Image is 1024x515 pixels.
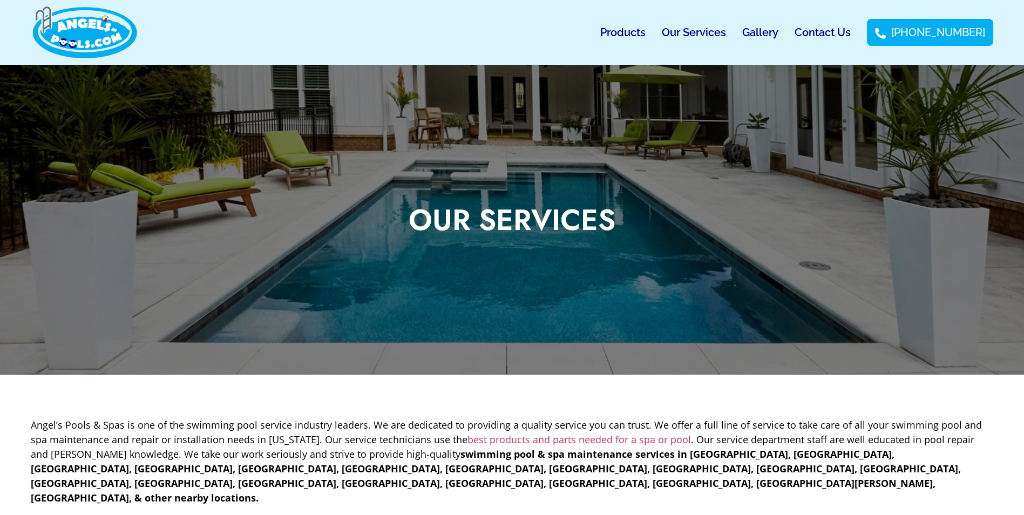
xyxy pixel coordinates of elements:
span: [PHONE_NUMBER] [889,24,985,40]
a: Contact Us [795,20,851,45]
a: Gallery [742,20,778,45]
strong: swimming pool & spa maintenance services in [GEOGRAPHIC_DATA], [GEOGRAPHIC_DATA], [GEOGRAPHIC_DAT... [31,448,961,504]
a: Products [600,20,646,45]
nav: Menu [600,20,851,45]
a: best products and parts needed for a spa or pool [467,433,691,446]
a: [PHONE_NUMBER] [875,24,985,40]
a: Our Services [662,20,726,45]
h1: Our Services [409,205,615,234]
p: Angel’s Pools & Spas is one of the swimming pool service industry leaders. We are dedicated to pr... [31,418,993,505]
